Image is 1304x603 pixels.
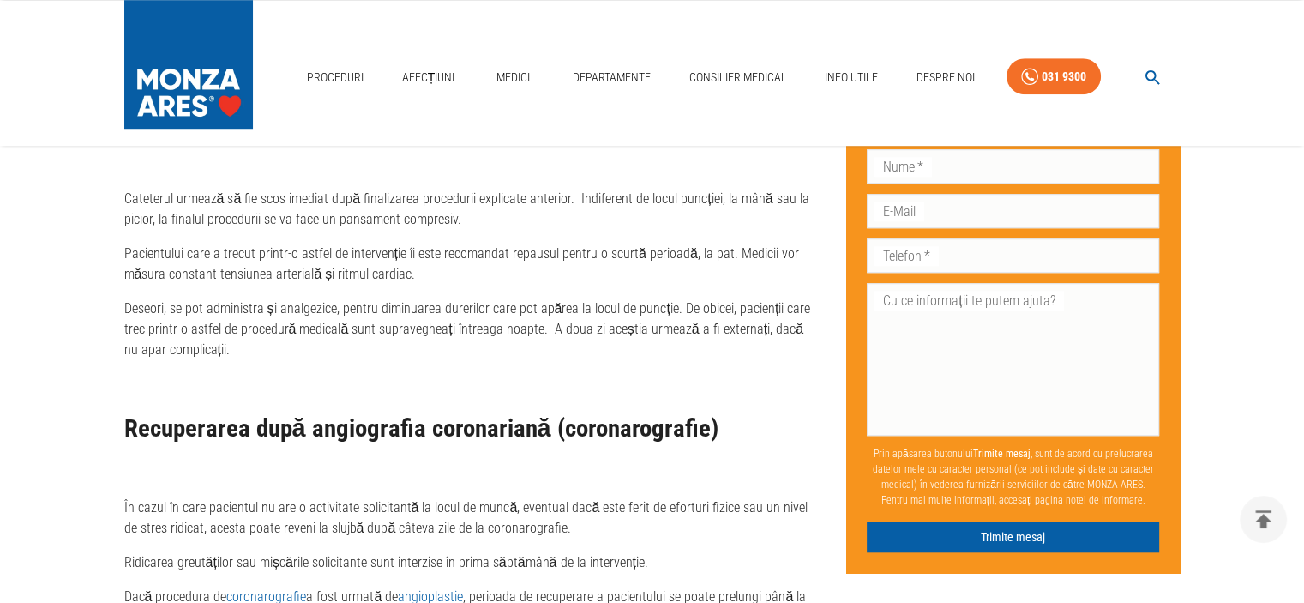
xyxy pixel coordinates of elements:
a: Departamente [566,60,658,95]
a: 031 9300 [1007,58,1101,95]
a: Proceduri [300,60,370,95]
button: delete [1240,496,1287,543]
p: Deseori, se pot administra și analgezice, pentru diminuarea durerilor care pot apărea la locul de... [124,298,820,360]
div: 031 9300 [1042,66,1086,87]
button: Trimite mesaj [867,522,1159,553]
b: Trimite mesaj [973,448,1031,460]
p: Prin apăsarea butonului , sunt de acord cu prelucrarea datelor mele cu caracter personal (ce pot ... [867,439,1159,515]
a: Info Utile [818,60,885,95]
p: Ridicarea greutăților sau mișcările solicitante sunt interzise în prima săptămână de la intervenție. [124,552,820,573]
a: Afecțiuni [395,60,462,95]
p: În cazul în care pacientul nu are o activitate solicitantă la locul de muncă, eventual dacă este ... [124,497,820,539]
a: Consilier Medical [682,60,793,95]
a: Despre Noi [910,60,982,95]
p: Pacientului care a trecut printr-o astfel de intervenție îi este recomandat repausul pentru o scu... [124,244,820,285]
a: Medici [486,60,541,95]
p: Cateterul urmează să fie scos imediat după finalizarea procedurii explicate anterior. Indiferent ... [124,189,820,230]
h2: Recuperarea după angiografia coronariană (coronarografie) [124,415,820,443]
